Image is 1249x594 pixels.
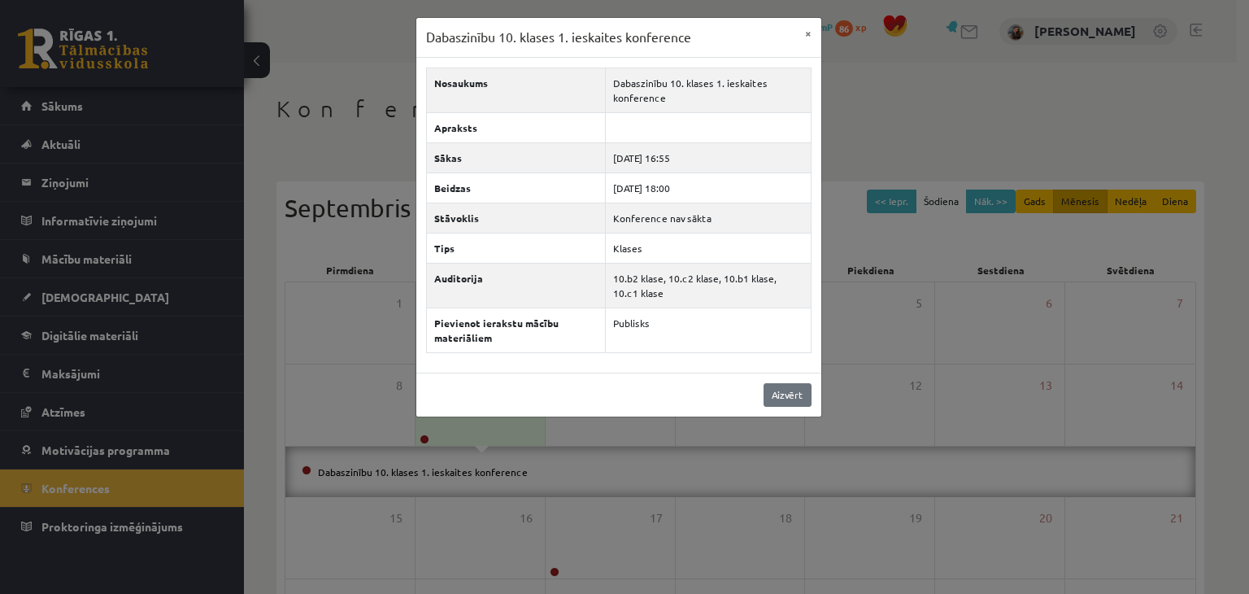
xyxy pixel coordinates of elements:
td: 10.b2 klase, 10.c2 klase, 10.b1 klase, 10.c1 klase [606,263,812,308]
td: [DATE] 16:55 [606,142,812,173]
th: Pievienot ierakstu mācību materiāliem [426,308,606,352]
td: Publisks [606,308,812,352]
th: Apraksts [426,112,606,142]
td: Konference nav sākta [606,203,812,233]
th: Sākas [426,142,606,173]
td: Dabaszinību 10. klases 1. ieskaites konference [606,68,812,112]
th: Stāvoklis [426,203,606,233]
td: Klases [606,233,812,263]
th: Nosaukums [426,68,606,112]
th: Auditorija [426,263,606,308]
button: × [795,18,821,49]
a: Aizvērt [764,383,812,407]
td: [DATE] 18:00 [606,173,812,203]
h3: Dabaszinību 10. klases 1. ieskaites konference [426,28,691,47]
th: Beidzas [426,173,606,203]
th: Tips [426,233,606,263]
